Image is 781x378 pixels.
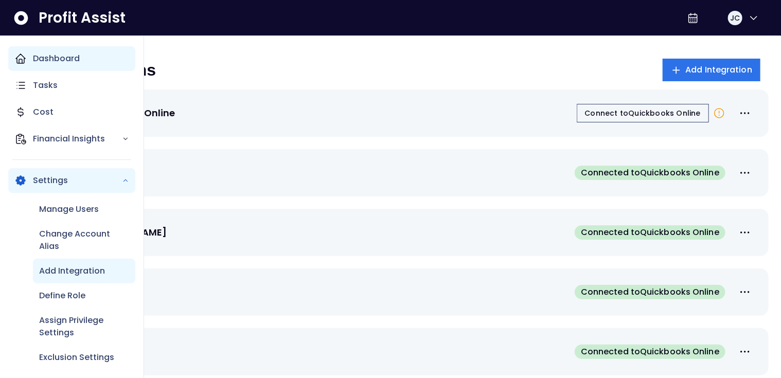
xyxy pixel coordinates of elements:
span: Connected to Quickbooks Online [581,286,719,298]
span: Connected to Quickbooks Online [581,346,719,358]
button: Add Integration [663,59,761,81]
p: Dashboard [33,52,80,65]
p: Cost [33,106,54,118]
span: Connected to Quickbooks Online [581,167,719,179]
p: Tasks [33,79,58,92]
span: Profit Assist [39,9,126,27]
span: JC [730,13,740,23]
p: Settings [33,174,122,187]
button: Connect toQuickbooks Online [577,104,709,122]
p: Exclusion Settings [39,351,114,364]
span: Connect to Quickbooks Online [585,108,701,118]
button: More options [734,281,756,303]
button: More options [734,340,756,363]
p: Financial Insights [33,133,122,145]
span: Connected to Quickbooks Online [581,226,719,239]
button: More options [734,102,756,124]
p: Define Role [39,290,85,302]
button: More options [734,161,756,184]
span: Add Integration [686,64,753,76]
p: Add Integration [39,265,105,277]
p: Change Account Alias [39,228,129,253]
button: More options [734,221,756,244]
p: Assign Privilege Settings [39,314,129,339]
p: Manage Users [39,203,99,215]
